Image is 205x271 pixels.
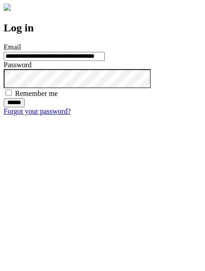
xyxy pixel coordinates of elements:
a: Forgot your password? [4,107,71,115]
label: Password [4,61,31,69]
label: Remember me [15,90,58,97]
h2: Log in [4,22,201,34]
label: Email [4,43,21,51]
img: logo-4e3dc11c47720685a147b03b5a06dd966a58ff35d612b21f08c02c0306f2b779.png [4,4,11,11]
